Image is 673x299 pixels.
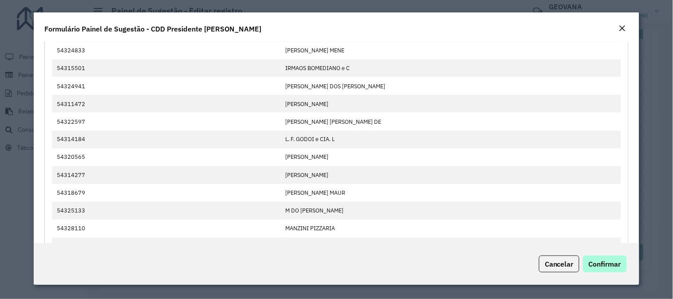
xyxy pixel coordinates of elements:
em: Fechar [619,25,626,32]
td: 54314184 [52,131,280,149]
td: [PERSON_NAME] DOS [PERSON_NAME] [281,77,621,95]
td: 54315501 [52,59,280,77]
td: L. F. GODOI e CIA. L [281,131,621,149]
td: 54325133 [52,202,280,220]
h4: Formulário Painel de Sugestão - CDD Presidente [PERSON_NAME] [44,24,261,34]
td: [PERSON_NAME] [281,95,621,113]
td: [PERSON_NAME] MENE [281,42,621,59]
td: IRMAOS BOMEDIANO e C [281,59,621,77]
td: [PERSON_NAME] MAUR [281,184,621,202]
td: 54328110 [52,220,280,238]
td: 54324941 [52,77,280,95]
td: MANZINI PIZZARIA [281,220,621,238]
td: M DO [PERSON_NAME] [281,202,621,220]
button: Confirmar [583,256,627,272]
td: [PERSON_NAME] [281,149,621,166]
td: 54320565 [52,149,280,166]
button: Cancelar [539,256,579,272]
td: 54314277 [52,166,280,184]
button: Close [616,23,629,35]
span: Confirmar [589,260,621,268]
span: Cancelar [545,260,574,268]
td: [PERSON_NAME] [281,238,621,256]
td: [PERSON_NAME] [PERSON_NAME] DE [281,113,621,130]
td: 54324833 [52,42,280,59]
td: [PERSON_NAME] [281,166,621,184]
td: 54323490 [52,238,280,256]
td: 54311472 [52,95,280,113]
td: 54322597 [52,113,280,130]
td: 54318679 [52,184,280,202]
